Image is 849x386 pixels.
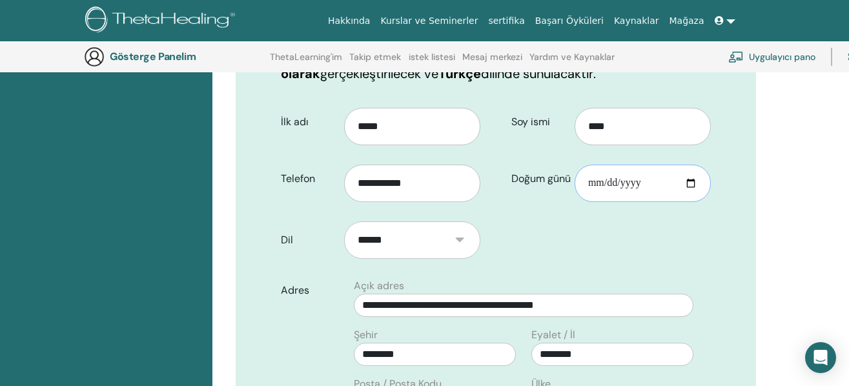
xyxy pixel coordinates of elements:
a: Hakkında [323,9,376,33]
font: Dil [281,233,293,247]
a: istek listesi [409,52,455,72]
img: generic-user-icon.jpg [84,46,105,67]
a: sertifika [483,9,529,33]
img: logo.png [85,6,240,36]
font: Uygulayıcı pano [749,52,815,63]
font: Yardım ve Kaynaklar [529,51,615,63]
a: Yardım ve Kaynaklar [529,52,615,72]
a: Kaynaklar [609,9,664,33]
font: Hakkında [328,15,371,26]
font: Kurslar ve Seminerler [380,15,478,26]
font: Telefon [281,172,315,185]
font: Adres [281,283,309,297]
font: İlk adı [281,115,309,128]
font: Eyalet / İl [531,328,575,341]
font: Mağaza [669,15,704,26]
font: Şehir [354,328,378,341]
font: Başarı Öyküleri [535,15,604,26]
a: Takip etmek [349,52,401,72]
font: istek listesi [409,51,455,63]
font: sertifika [488,15,524,26]
font: Soy ismi [511,115,550,128]
font: Kaynaklar [614,15,659,26]
font: . [593,65,596,82]
font: çevrimiçi olarak [281,46,684,82]
a: Başarı Öyküleri [530,9,609,33]
font: ThetaLearning'im [270,51,342,63]
font: gerçekleştirilecek ve [320,65,438,82]
a: Kurslar ve Seminerler [375,9,483,33]
font: Türkçe [438,65,481,82]
font: Açık adres [354,279,404,292]
div: Open Intercom Messenger [805,342,836,373]
a: ThetaLearning'im [270,52,342,72]
font: Takip etmek [349,51,401,63]
a: Mesaj merkezi [462,52,522,72]
font: Gösterge Panelim [110,50,196,63]
font: dilinde sunulacaktır [481,65,593,82]
img: chalkboard-teacher.svg [728,51,744,63]
a: Mağaza [664,9,709,33]
font: Mesaj merkezi [462,51,522,63]
a: Uygulayıcı pano [728,43,815,71]
font: Doğum günü [511,172,571,185]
